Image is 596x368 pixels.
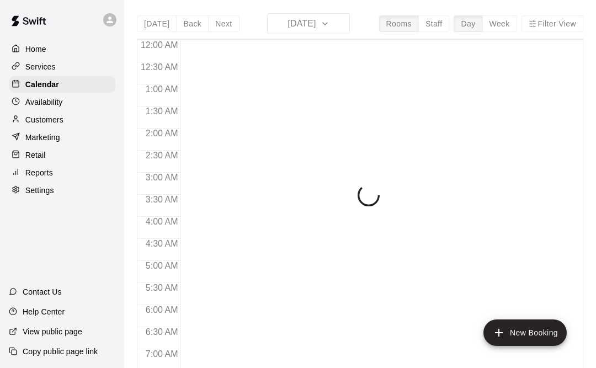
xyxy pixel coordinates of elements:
[25,167,53,178] p: Reports
[143,349,181,359] span: 7:00 AM
[143,173,181,182] span: 3:00 AM
[25,132,60,143] p: Marketing
[9,182,115,199] a: Settings
[9,58,115,75] a: Services
[25,114,63,125] p: Customers
[9,147,115,163] a: Retail
[23,286,62,297] p: Contact Us
[25,185,54,196] p: Settings
[143,261,181,270] span: 5:00 AM
[143,283,181,292] span: 5:30 AM
[483,319,567,346] button: add
[9,94,115,110] a: Availability
[9,76,115,93] a: Calendar
[25,79,59,90] p: Calendar
[25,44,46,55] p: Home
[25,61,56,72] p: Services
[143,84,181,94] span: 1:00 AM
[9,41,115,57] a: Home
[143,327,181,337] span: 6:30 AM
[23,306,65,317] p: Help Center
[25,97,63,108] p: Availability
[138,40,181,50] span: 12:00 AM
[9,111,115,128] a: Customers
[143,217,181,226] span: 4:00 AM
[138,62,181,72] span: 12:30 AM
[9,164,115,181] a: Reports
[23,326,82,337] p: View public page
[143,106,181,116] span: 1:30 AM
[143,305,181,314] span: 6:00 AM
[9,129,115,146] a: Marketing
[143,239,181,248] span: 4:30 AM
[143,151,181,160] span: 2:30 AM
[25,150,46,161] p: Retail
[143,195,181,204] span: 3:30 AM
[23,346,98,357] p: Copy public page link
[143,129,181,138] span: 2:00 AM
